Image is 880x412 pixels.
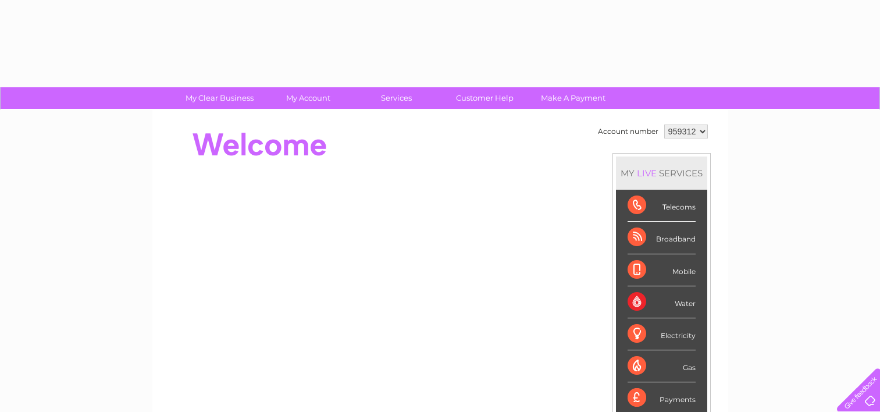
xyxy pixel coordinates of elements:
[628,350,696,382] div: Gas
[628,222,696,254] div: Broadband
[437,87,533,109] a: Customer Help
[628,190,696,222] div: Telecoms
[172,87,268,109] a: My Clear Business
[628,318,696,350] div: Electricity
[628,286,696,318] div: Water
[348,87,444,109] a: Services
[525,87,621,109] a: Make A Payment
[260,87,356,109] a: My Account
[616,157,707,190] div: MY SERVICES
[635,168,659,179] div: LIVE
[628,254,696,286] div: Mobile
[595,122,661,141] td: Account number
